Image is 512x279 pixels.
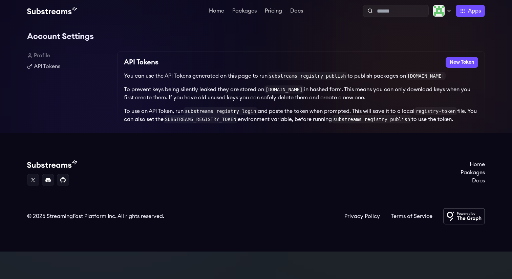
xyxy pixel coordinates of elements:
[461,168,485,177] a: Packages
[124,57,158,68] h2: API Tokens
[184,107,258,115] code: substreams registry login
[468,7,481,15] span: Apps
[27,7,77,15] img: Substream's logo
[391,212,432,220] a: Terms of Service
[332,115,412,123] code: substreams registry publish
[231,8,258,15] a: Packages
[446,57,478,68] button: New Token
[406,72,446,80] code: [DOMAIN_NAME]
[414,107,457,115] code: registry-token
[461,177,485,185] a: Docs
[268,72,347,80] code: substreams registry publish
[124,72,478,80] p: You can use the API Tokens generated on this page to run to publish packages on
[27,30,485,43] h1: Account Settings
[27,160,77,168] img: Substream's logo
[208,8,226,15] a: Home
[443,208,485,224] img: Powered by The Graph
[344,212,380,220] a: Privacy Policy
[263,8,283,15] a: Pricing
[461,160,485,168] a: Home
[27,52,112,60] a: Profile
[27,212,164,220] div: © 2025 StreamingFast Platform Inc. All rights reserved.
[433,5,445,17] img: Profile
[27,62,112,71] a: API Tokens
[124,107,478,123] p: To use an API Token, run and paste the token when prompted. This will save it to a local file. Yo...
[164,115,238,123] code: SUBSTREAMS_REGISTRY_TOKEN
[124,85,478,102] p: To prevent keys being silently leaked they are stored on in hashed form. This means you can only ...
[264,85,304,94] code: [DOMAIN_NAME]
[289,8,304,15] a: Docs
